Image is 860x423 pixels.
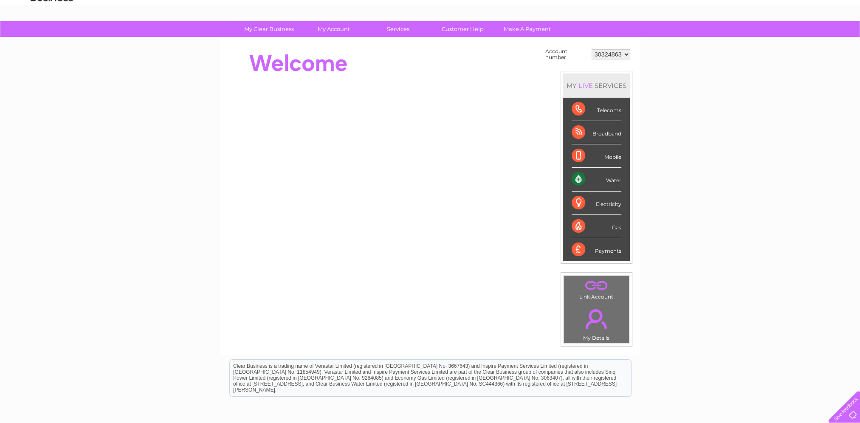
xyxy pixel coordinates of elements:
[566,278,627,293] a: .
[577,82,595,90] div: LIVE
[572,215,621,238] div: Gas
[564,275,629,302] td: Link Account
[711,36,727,42] a: Water
[363,21,433,37] a: Services
[832,36,852,42] a: Log out
[234,21,304,37] a: My Clear Business
[492,21,562,37] a: Make A Payment
[30,22,73,48] img: logo.png
[299,21,369,37] a: My Account
[572,168,621,191] div: Water
[804,36,824,42] a: Contact
[563,73,630,98] div: MY SERVICES
[543,46,589,62] td: Account number
[572,144,621,168] div: Mobile
[564,302,629,344] td: My Details
[700,4,758,15] a: 0333 014 3131
[428,21,498,37] a: Customer Help
[566,304,627,334] a: .
[572,238,621,261] div: Payments
[572,192,621,215] div: Electricity
[230,5,631,41] div: Clear Business is a trading name of Verastar Limited (registered in [GEOGRAPHIC_DATA] No. 3667643...
[732,36,750,42] a: Energy
[572,98,621,121] div: Telecoms
[786,36,798,42] a: Blog
[756,36,781,42] a: Telecoms
[572,121,621,144] div: Broadband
